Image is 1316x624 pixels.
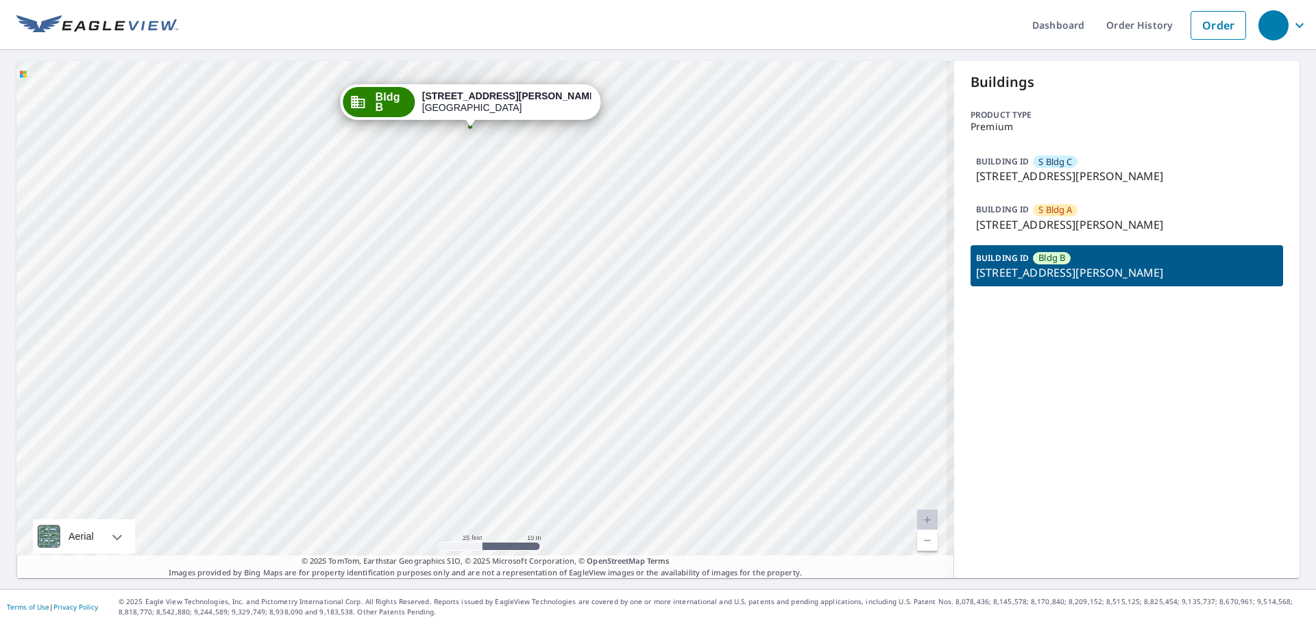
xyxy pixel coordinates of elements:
p: | [7,603,98,611]
p: Images provided by Bing Maps are for property identification purposes only and are not a represen... [16,556,954,578]
span: S Bldg A [1038,203,1072,216]
a: OpenStreetMap [587,556,644,566]
a: Terms of Use [7,602,49,612]
div: [GEOGRAPHIC_DATA] [422,90,591,114]
p: © 2025 Eagle View Technologies, Inc. and Pictometry International Corp. All Rights Reserved. Repo... [119,597,1309,617]
span: S Bldg C [1038,155,1072,169]
p: BUILDING ID [976,155,1029,167]
a: Current Level 20, Zoom Out [917,530,938,551]
strong: [STREET_ADDRESS][PERSON_NAME] [422,90,599,101]
p: Product type [971,109,1283,121]
p: [STREET_ADDRESS][PERSON_NAME] [976,168,1278,184]
span: Bldg B [1038,251,1065,264]
div: Aerial [33,519,135,553]
p: [STREET_ADDRESS][PERSON_NAME] [976,216,1278,233]
img: EV Logo [16,15,178,36]
p: [STREET_ADDRESS][PERSON_NAME] [976,264,1278,281]
a: Privacy Policy [53,602,98,612]
span: © 2025 TomTom, Earthstar Geographics SIO, © 2025 Microsoft Corporation, © [302,556,670,567]
p: Buildings [971,72,1283,92]
a: Order [1191,11,1246,40]
div: Dropped pin, building Bldg B, Commercial property, 225 Coggins Dr Pleasant Hill, CA 94523 [340,84,600,127]
a: Terms [647,556,670,566]
p: BUILDING ID [976,252,1029,264]
span: Bldg B [375,92,408,112]
div: Aerial [64,519,98,553]
p: Premium [971,121,1283,132]
a: Current Level 20, Zoom In Disabled [917,510,938,530]
p: BUILDING ID [976,203,1029,215]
